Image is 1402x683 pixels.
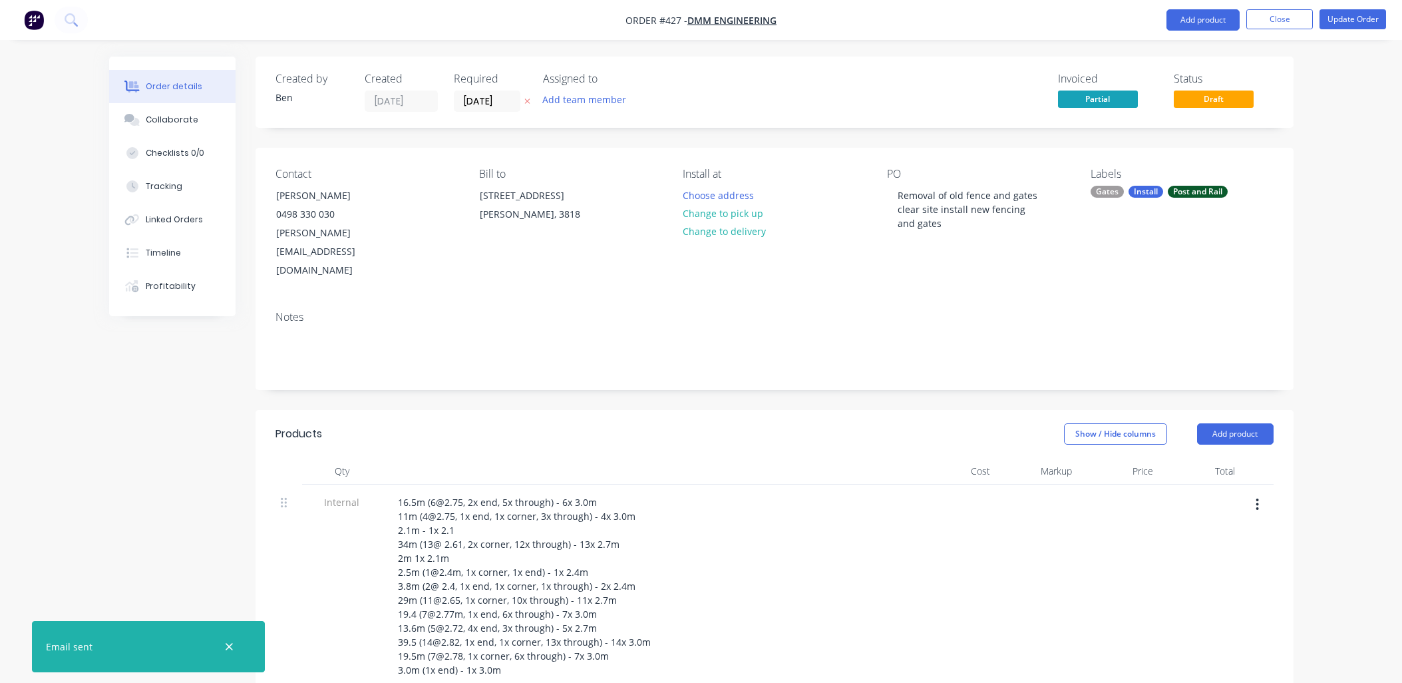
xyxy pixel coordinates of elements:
[479,168,661,180] div: Bill to
[146,280,196,292] div: Profitability
[995,458,1077,485] div: Markup
[46,640,92,654] div: Email sent
[480,205,590,224] div: [PERSON_NAME], 3818
[275,73,349,85] div: Created by
[1077,458,1159,485] div: Price
[307,495,377,509] span: Internal
[1158,458,1240,485] div: Total
[265,186,398,280] div: [PERSON_NAME]0498 330 030[PERSON_NAME][EMAIL_ADDRESS][DOMAIN_NAME]
[109,136,236,170] button: Checklists 0/0
[109,236,236,270] button: Timeline
[275,168,458,180] div: Contact
[687,14,777,27] a: DMM Engineering
[146,114,198,126] div: Collaborate
[24,10,44,30] img: Factory
[480,186,590,205] div: [STREET_ADDRESS]
[146,180,182,192] div: Tracking
[625,14,687,27] span: Order #427 -
[1058,73,1158,85] div: Invoiced
[543,91,633,109] button: Add team member
[1091,186,1124,198] div: Gates
[302,458,382,485] div: Qty
[1197,423,1274,445] button: Add product
[1319,9,1386,29] button: Update Order
[887,186,1053,233] div: Removal of old fence and gates clear site install new fencing and gates
[1166,9,1240,31] button: Add product
[146,81,202,93] div: Order details
[276,224,387,280] div: [PERSON_NAME][EMAIL_ADDRESS][DOMAIN_NAME]
[109,270,236,303] button: Profitability
[1174,73,1274,85] div: Status
[276,205,387,224] div: 0498 330 030
[675,186,761,204] button: Choose address
[683,168,865,180] div: Install at
[146,247,181,259] div: Timeline
[146,147,204,159] div: Checklists 0/0
[275,311,1274,324] div: Notes
[914,458,996,485] div: Cost
[276,186,387,205] div: [PERSON_NAME]
[109,103,236,136] button: Collaborate
[1091,168,1273,180] div: Labels
[109,203,236,236] button: Linked Orders
[1168,186,1228,198] div: Post and Rail
[1129,186,1163,198] div: Install
[275,426,322,442] div: Products
[468,186,602,228] div: [STREET_ADDRESS][PERSON_NAME], 3818
[1058,91,1138,107] span: Partial
[1174,91,1254,107] span: Draft
[275,91,349,105] div: Ben
[109,170,236,203] button: Tracking
[109,70,236,103] button: Order details
[1246,9,1313,29] button: Close
[887,168,1069,180] div: PO
[543,73,676,85] div: Assigned to
[675,204,770,222] button: Change to pick up
[535,91,633,109] button: Add team member
[675,222,773,240] button: Change to delivery
[454,73,527,85] div: Required
[1064,423,1167,445] button: Show / Hide columns
[365,73,438,85] div: Created
[146,214,203,226] div: Linked Orders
